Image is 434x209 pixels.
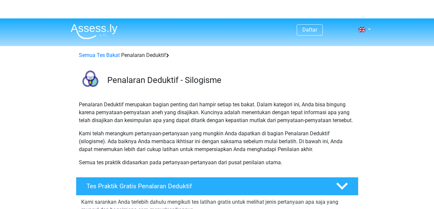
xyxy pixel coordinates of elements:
font: Kami telah merangkum pertanyaan-pertanyaan yang mungkin Anda dapatkan di bagian Penalaran Dedukti... [79,130,343,152]
a: Tes Praktik Gratis Penalaran Deduktif [73,177,361,196]
font: Penalaran Deduktif [121,52,166,58]
font: Penalaran Deduktif merupakan bagian penting dari hampir setiap tes bakat. Dalam kategori ini, And... [79,101,353,123]
a: Daftar [302,27,317,33]
font: Penalaran Deduktif - Silogisme [107,75,221,85]
img: Assessly [71,24,117,39]
img: penalaran deduktif [76,67,104,95]
font: Semua tes praktik didasarkan pada pertanyaan-pertanyaan dari pusat penilaian utama. [79,159,282,166]
a: Semua Tes Bakat [79,52,120,58]
font: Tes Praktik Gratis Penalaran Deduktif [86,182,192,190]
